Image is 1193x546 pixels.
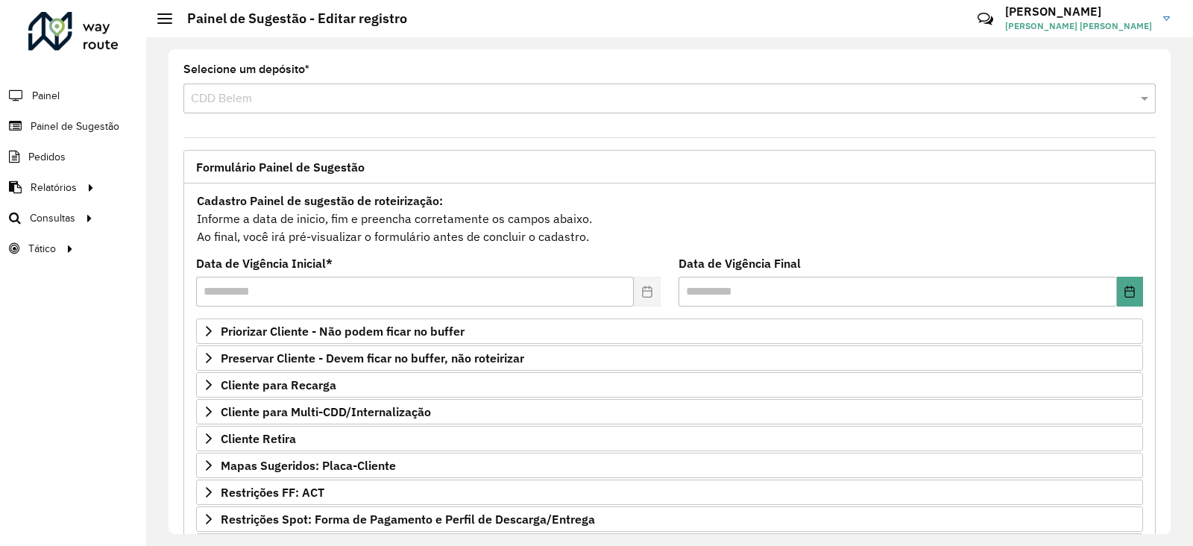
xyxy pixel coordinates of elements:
[221,352,524,364] span: Preservar Cliente - Devem ficar no buffer, não roteirizar
[172,10,407,27] h2: Painel de Sugestão - Editar registro
[196,161,365,173] span: Formulário Painel de Sugestão
[196,254,333,272] label: Data de Vigência Inicial
[30,210,75,226] span: Consultas
[196,453,1143,478] a: Mapas Sugeridos: Placa-Cliente
[1005,19,1152,33] span: [PERSON_NAME] [PERSON_NAME]
[196,480,1143,505] a: Restrições FF: ACT
[196,506,1143,532] a: Restrições Spot: Forma de Pagamento e Perfil de Descarga/Entrega
[28,149,66,165] span: Pedidos
[196,318,1143,344] a: Priorizar Cliente - Não podem ficar no buffer
[221,406,431,418] span: Cliente para Multi-CDD/Internalização
[679,254,801,272] label: Data de Vigência Final
[1005,4,1152,19] h3: [PERSON_NAME]
[31,180,77,195] span: Relatórios
[221,486,324,498] span: Restrições FF: ACT
[969,3,1001,35] a: Contato Rápido
[221,325,465,337] span: Priorizar Cliente - Não podem ficar no buffer
[28,241,56,257] span: Tático
[196,191,1143,246] div: Informe a data de inicio, fim e preencha corretamente os campos abaixo. Ao final, você irá pré-vi...
[221,513,595,525] span: Restrições Spot: Forma de Pagamento e Perfil de Descarga/Entrega
[221,459,396,471] span: Mapas Sugeridos: Placa-Cliente
[221,433,296,445] span: Cliente Retira
[196,399,1143,424] a: Cliente para Multi-CDD/Internalização
[196,345,1143,371] a: Preservar Cliente - Devem ficar no buffer, não roteirizar
[196,426,1143,451] a: Cliente Retira
[221,379,336,391] span: Cliente para Recarga
[1117,277,1143,307] button: Choose Date
[32,88,60,104] span: Painel
[183,60,309,78] label: Selecione um depósito
[197,193,443,208] strong: Cadastro Painel de sugestão de roteirização:
[196,372,1143,398] a: Cliente para Recarga
[31,119,119,134] span: Painel de Sugestão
